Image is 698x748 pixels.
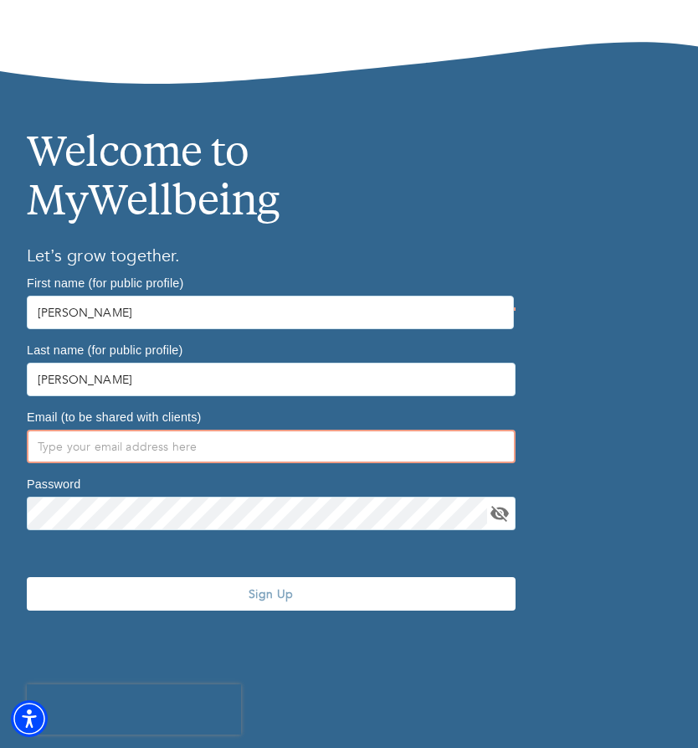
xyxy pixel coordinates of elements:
h6: Let’s grow together. [27,243,671,270]
span: Sign Up [33,586,509,602]
div: Accessibility Menu [11,700,48,737]
button: toggle password visibility [487,501,512,526]
input: Type your email address here [27,430,516,463]
iframe: reCAPTCHA [27,684,241,735]
button: Sign Up [27,577,516,611]
label: Last name (for public profile) [27,344,182,356]
label: Email (to be shared with clients) [27,411,201,423]
h1: Welcome to MyWellbeing [27,104,671,229]
label: Password [27,478,80,490]
label: First name (for public profile) [27,277,183,289]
